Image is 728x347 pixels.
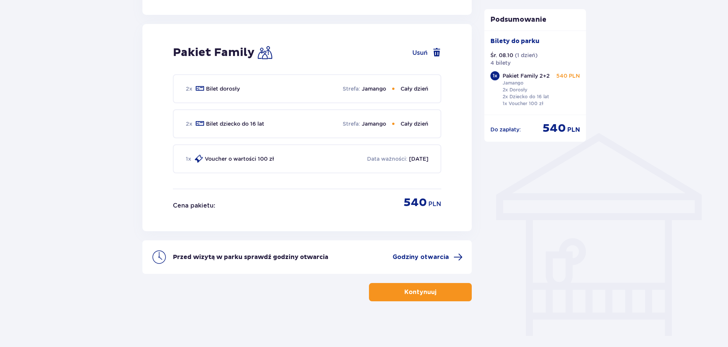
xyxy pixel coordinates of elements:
[515,51,538,59] p: ( 1 dzień )
[173,201,214,210] p: Cena pakietu
[186,120,192,128] p: 2 x
[490,51,513,59] p: Śr. 08.10
[343,120,360,128] p: Strefa :
[503,80,524,86] p: Jamango
[543,121,566,136] span: 540
[490,37,540,45] p: Bilety do parku
[404,195,427,210] p: 540
[173,45,255,60] h2: Pakiet Family
[206,85,240,93] p: Bilet dorosły
[173,253,328,261] p: Przed wizytą w parku sprawdź godziny otwarcia
[362,120,386,128] p: Jamango
[401,120,428,128] p: Cały dzień
[484,15,586,24] p: Podsumowanie
[503,86,549,107] p: 2x Dorosły 2x Dziecko do 16 lat 1x Voucher 100 zł
[362,85,386,93] p: Jamango
[404,288,436,296] p: Kontynuuj
[393,253,449,261] span: Godziny otwarcia
[409,155,428,163] p: [DATE]
[206,120,264,128] p: Bilet dziecko do 16 lat
[393,253,463,262] a: Godziny otwarcia
[369,283,472,301] button: Kontynuuj
[412,48,441,57] button: Usuń
[214,201,215,210] p: :
[205,155,274,163] p: Voucher o wartości 100 zł
[343,85,360,93] p: Strefa :
[556,72,580,80] p: 540 PLN
[503,72,550,80] p: Pakiet Family 2+2
[490,59,511,67] p: 4 bilety
[428,200,441,208] p: PLN
[367,155,407,163] p: Data ważności :
[490,126,521,133] p: Do zapłaty :
[567,126,580,134] span: PLN
[490,71,500,80] div: 1 x
[258,45,272,60] img: Family Icon
[401,85,428,93] p: Cały dzień
[186,85,192,93] p: 2 x
[186,155,191,163] p: 1 x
